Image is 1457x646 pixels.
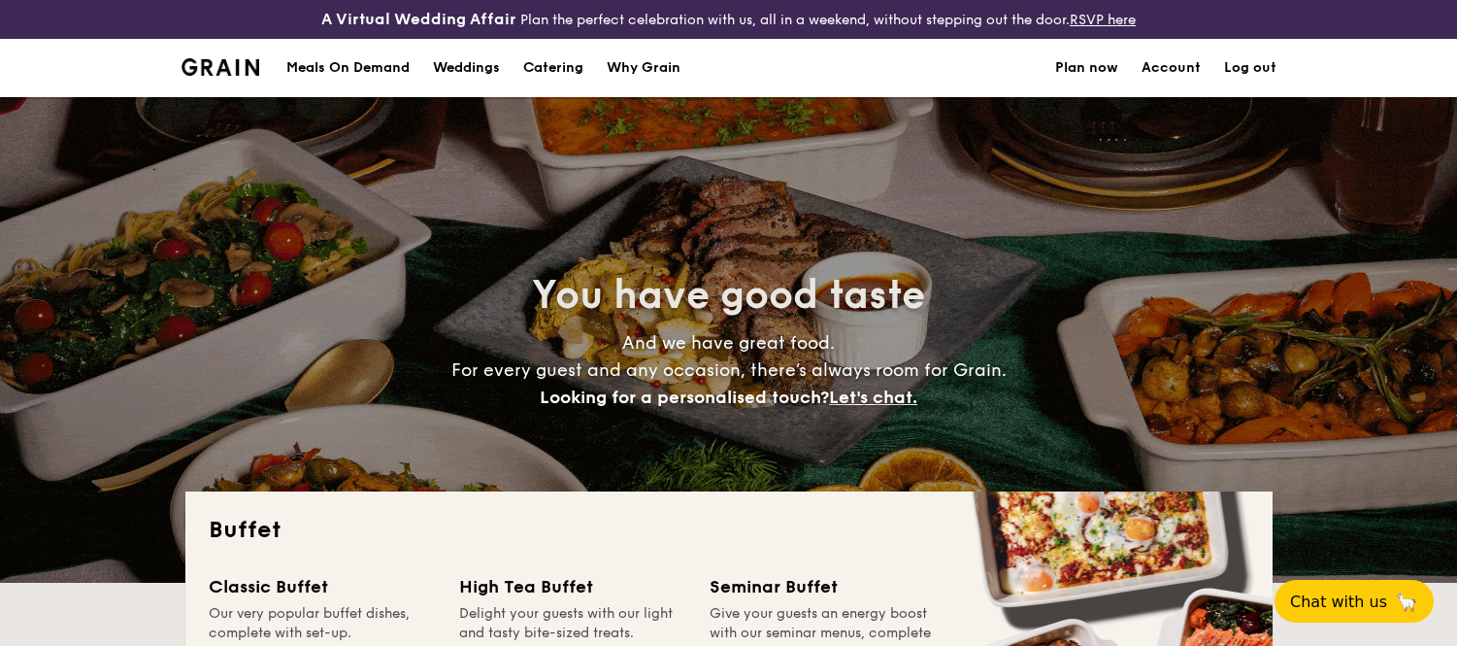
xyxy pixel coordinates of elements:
span: And we have great food. For every guest and any occasion, there’s always room for Grain. [451,332,1007,408]
a: Catering [512,39,595,97]
a: Plan now [1055,39,1118,97]
a: Account [1142,39,1201,97]
h4: A Virtual Wedding Affair [321,8,516,31]
div: Why Grain [607,39,680,97]
span: Chat with us [1290,593,1387,611]
div: Seminar Buffet [710,573,937,600]
span: 🦙 [1395,591,1418,613]
a: Log out [1224,39,1276,97]
a: RSVP here [1070,12,1136,28]
button: Chat with us🦙 [1275,580,1434,623]
a: Meals On Demand [275,39,421,97]
span: Let's chat. [829,387,917,408]
span: You have good taste [532,272,925,319]
span: Looking for a personalised touch? [540,387,829,408]
a: Weddings [421,39,512,97]
div: Weddings [433,39,500,97]
a: Why Grain [595,39,692,97]
h2: Buffet [209,515,1249,546]
div: High Tea Buffet [459,573,686,600]
div: Plan the perfect celebration with us, all in a weekend, without stepping out the door. [243,8,1214,31]
img: Grain [182,58,260,76]
a: Logotype [182,58,260,76]
div: Meals On Demand [286,39,410,97]
div: Classic Buffet [209,573,436,600]
h1: Catering [523,39,583,97]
